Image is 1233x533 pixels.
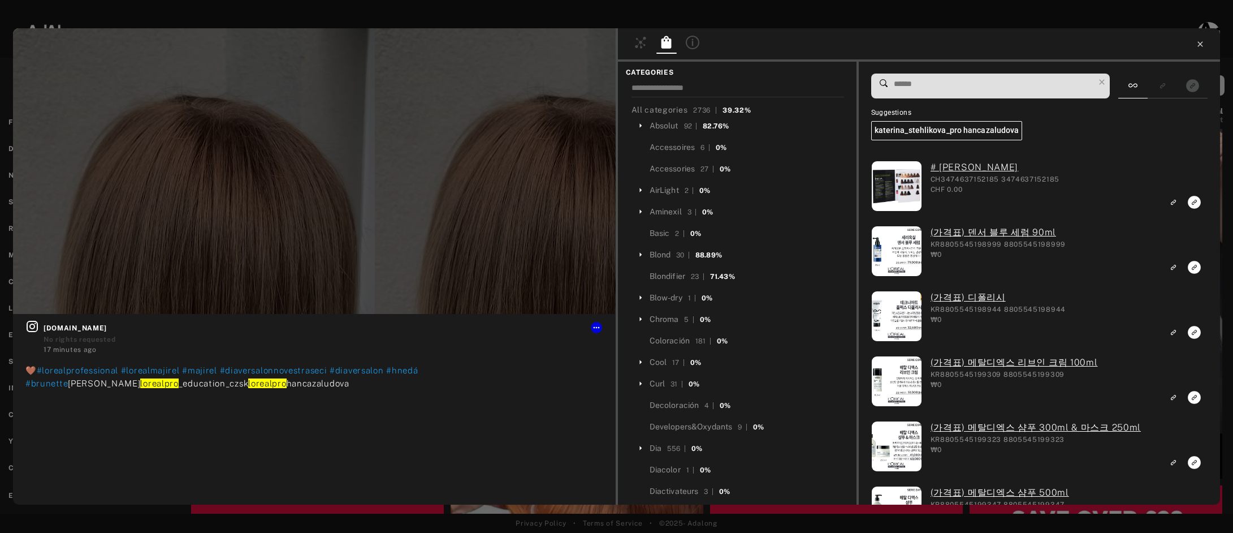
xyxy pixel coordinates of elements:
div: Aminexil [650,206,682,218]
span: [DOMAIN_NAME] [44,323,603,333]
div: Developers&Oxydants [650,421,733,433]
div: 0% [753,422,764,432]
div: Blow-dry [650,292,682,304]
a: (ada-lorealpro-1975) (가격표) 메탈디엑스 샴푸 300ml & 마스크 250ml: KR8805545199323 8805545199323 [931,421,1141,435]
button: Link to exact product [1184,455,1205,470]
div: Dia [650,442,661,454]
div: 3 | [704,487,713,497]
div: 17 | [672,358,685,368]
div: 0% [720,164,730,174]
span: #hnedá [386,366,418,375]
button: Link to exact product [1184,195,1205,210]
a: (ada-lorealpro-1866) (가격표) 디폴리시: KR8805545198944 8805545198944 [931,291,1066,304]
span: Suggestions [871,108,982,119]
div: 0% [690,229,701,239]
div: 0% [699,186,710,196]
div: All categories [631,104,751,116]
div: 0% [719,487,730,497]
button: Link to similar product [1163,390,1184,405]
div: Decoloración [650,399,699,411]
a: (ada-lorealpro-177) (가격표) 덴서 블루 세럼 90ml: KR8805545198999 8805545198999 [931,226,1066,239]
div: AirLight [650,184,679,196]
div: 1 | [688,293,696,303]
span: hancazaludova [248,379,349,388]
div: CHF 0.00 [931,184,1059,195]
div: KR8805545198999 8805545198999 [931,239,1066,250]
div: Absolut [650,120,678,132]
a: (ada-lorealpro-4006) # iNOA Farbkarte: CH3474637152185 3474637152185 [931,161,1059,174]
div: 5 | [684,315,694,325]
div: 0% [720,401,730,411]
div: ₩0 [931,250,1066,260]
span: 🤎 [25,366,37,375]
div: 0% [689,379,699,389]
span: #diaversalon [330,366,383,375]
mark: lorealpro [140,379,178,388]
div: KR8805545199309 8805545199309 [931,369,1098,380]
div: 0% [700,465,711,475]
div: 82.76% [703,121,729,131]
div: Curl [650,378,665,390]
div: 31 | [670,379,683,389]
div: Chroma [650,313,679,325]
button: Link to similar product [1163,325,1184,340]
div: 39.32% [723,105,751,115]
img: 3474637152185_EN_1.png [872,161,921,211]
div: 0% [691,444,702,454]
div: 556 | [667,444,686,454]
div: ₩0 [931,380,1098,390]
div: 23 | [691,272,704,282]
div: 4 | [704,401,714,411]
button: Link to similar product [1163,195,1184,210]
span: #lorealmajirel [121,366,180,375]
span: #diaversalonnovestraseci [220,366,327,375]
div: Basic [650,227,670,239]
div: Accessories [650,163,695,175]
div: 0% [702,293,712,303]
div: 3 | [687,207,697,217]
div: 88.89% [695,250,722,260]
div: 2 | [675,229,685,239]
div: Blond [650,249,671,261]
div: Accessoires [650,141,695,153]
div: CH3474637152185 3474637152185 [931,174,1059,184]
div: 9 | [738,422,747,432]
img: 8805545199309_EN_1.jpg [863,356,930,406]
div: 0% [700,315,711,325]
button: Link to similar product [1163,260,1184,275]
time: 2025-09-09T08:56:01.000Z [44,346,97,354]
div: KR8805545199323 8805545199323 [931,435,1141,445]
div: 2 | [685,186,694,196]
div: 92 | [684,121,698,131]
span: #majirel [182,366,217,375]
div: 0% [690,358,701,368]
h6: katerina_stehlikova_pro hancazaludova [871,121,1023,140]
span: CATEGORIES [626,67,849,78]
img: 8805545198944_EN_1.jpg [863,291,930,341]
a: (ada-lorealpro-3396) (가격표) 메탈디엑스 샴푸 500ml: KR8805545199347 8805545199347 [931,486,1069,500]
img: 8805545198999_EN_1.jpg [863,226,930,276]
div: 181 | [695,336,711,346]
mark: lorealpro [248,379,286,388]
div: 2736 | [693,105,717,115]
span: #brunette [25,379,68,388]
button: Link to exact product [1184,325,1205,340]
div: ₩0 [931,315,1066,325]
button: Link to exact product [1184,390,1205,405]
a: (ada-lorealpro-56) (가격표) 메탈디엑스 리브인 크림 100ml: KR8805545199309 8805545199309 [931,356,1098,369]
button: Show only exact products linked [1182,78,1203,93]
div: 0% [702,207,713,217]
div: 27 | [700,164,714,174]
div: Cool [650,356,667,368]
div: 0% [717,336,728,346]
div: ₩0 [931,445,1141,455]
button: Link to exact product [1184,260,1205,275]
div: 6 | [700,143,710,153]
span: [PERSON_NAME] [68,379,349,388]
span: No rights requested [44,336,115,343]
iframe: Chat Widget [1176,479,1233,533]
button: Show only similar products linked [1152,78,1173,93]
div: 1 | [686,465,695,475]
div: 71.43% [710,272,735,282]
